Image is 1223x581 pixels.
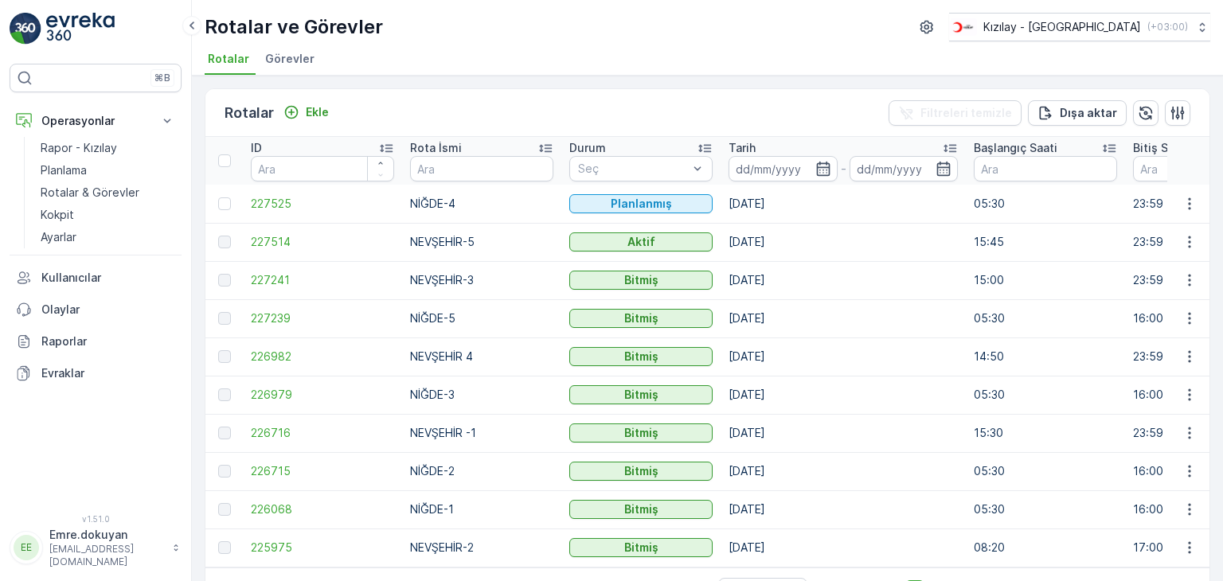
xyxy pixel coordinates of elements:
td: [DATE] [721,261,966,299]
p: Bitmiş [624,310,658,326]
p: 15:00 [974,272,1117,288]
p: NİĞDE-1 [410,501,553,517]
a: 226715 [251,463,394,479]
td: [DATE] [721,376,966,414]
div: Toggle Row Selected [218,236,231,248]
p: Rota İsmi [410,140,462,156]
p: NEVŞEHİR-2 [410,540,553,556]
p: NEVŞEHİR -1 [410,425,553,441]
a: Planlama [34,159,182,181]
p: Evraklar [41,365,175,381]
div: Toggle Row Selected [218,312,231,325]
p: Olaylar [41,302,175,318]
td: [DATE] [721,299,966,337]
div: Toggle Row Selected [218,350,231,363]
a: 226982 [251,349,394,365]
p: 05:30 [974,501,1117,517]
a: Raporlar [10,326,182,357]
p: Operasyonlar [41,113,150,129]
span: 225975 [251,540,394,556]
a: 226979 [251,387,394,403]
p: ID [251,140,262,156]
p: Emre.dokuyan [49,527,164,543]
p: Rotalar & Görevler [41,185,139,201]
p: Kullanıcılar [41,270,175,286]
a: Rapor - Kızılay [34,137,182,159]
img: logo [10,13,41,45]
div: EE [14,535,39,560]
a: Evraklar [10,357,182,389]
p: Dışa aktar [1060,105,1117,121]
p: NEVŞEHİR-3 [410,272,553,288]
td: [DATE] [721,490,966,528]
p: - [841,159,846,178]
img: logo_light-DOdMpM7g.png [46,13,115,45]
p: Aktif [627,234,655,250]
p: Ekle [306,104,329,120]
button: Operasyonlar [10,105,182,137]
td: [DATE] [721,528,966,567]
p: Rotalar ve Görevler [205,14,383,40]
a: 227241 [251,272,394,288]
td: [DATE] [721,414,966,452]
p: 15:45 [974,234,1117,250]
div: Toggle Row Selected [218,541,231,554]
p: ⌘B [154,72,170,84]
span: v 1.51.0 [10,514,182,524]
a: 227525 [251,196,394,212]
td: [DATE] [721,185,966,223]
div: Toggle Row Selected [218,427,231,439]
button: Bitmiş [569,347,713,366]
p: Bitmiş [624,425,658,441]
button: Filtreleri temizle [889,100,1022,126]
p: Durum [569,140,606,156]
p: Rapor - Kızılay [41,140,117,156]
button: Planlanmış [569,194,713,213]
p: [EMAIL_ADDRESS][DOMAIN_NAME] [49,543,164,568]
p: 05:30 [974,310,1117,326]
p: NEVŞEHİR-5 [410,234,553,250]
p: Raporlar [41,333,175,349]
p: NİĞDE-2 [410,463,553,479]
p: 14:50 [974,349,1117,365]
a: 226716 [251,425,394,441]
button: Dışa aktar [1028,100,1127,126]
td: [DATE] [721,223,966,261]
button: Bitmiş [569,385,713,404]
button: EEEmre.dokuyan[EMAIL_ADDRESS][DOMAIN_NAME] [10,527,182,568]
p: 05:30 [974,463,1117,479]
p: Bitiş Saati [1133,140,1189,156]
input: dd/mm/yyyy [850,156,959,181]
p: Bitmiş [624,501,658,517]
button: Bitmiş [569,538,713,557]
p: Başlangıç Saati [974,140,1057,156]
a: Ayarlar [34,226,182,248]
p: Seç [578,161,688,177]
a: Kullanıcılar [10,262,182,294]
p: Bitmiş [624,540,658,556]
input: Ara [410,156,553,181]
p: Planlama [41,162,87,178]
td: [DATE] [721,452,966,490]
span: Rotalar [208,51,249,67]
div: Toggle Row Selected [218,274,231,287]
a: Olaylar [10,294,182,326]
p: 08:20 [974,540,1117,556]
p: Tarih [729,140,756,156]
input: Ara [251,156,394,181]
p: 05:30 [974,196,1117,212]
button: Bitmiş [569,423,713,443]
p: Bitmiş [624,463,658,479]
input: dd/mm/yyyy [729,156,838,181]
p: Kokpit [41,207,74,223]
p: Ayarlar [41,229,76,245]
button: Ekle [277,103,335,122]
p: Bitmiş [624,349,658,365]
a: 227239 [251,310,394,326]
